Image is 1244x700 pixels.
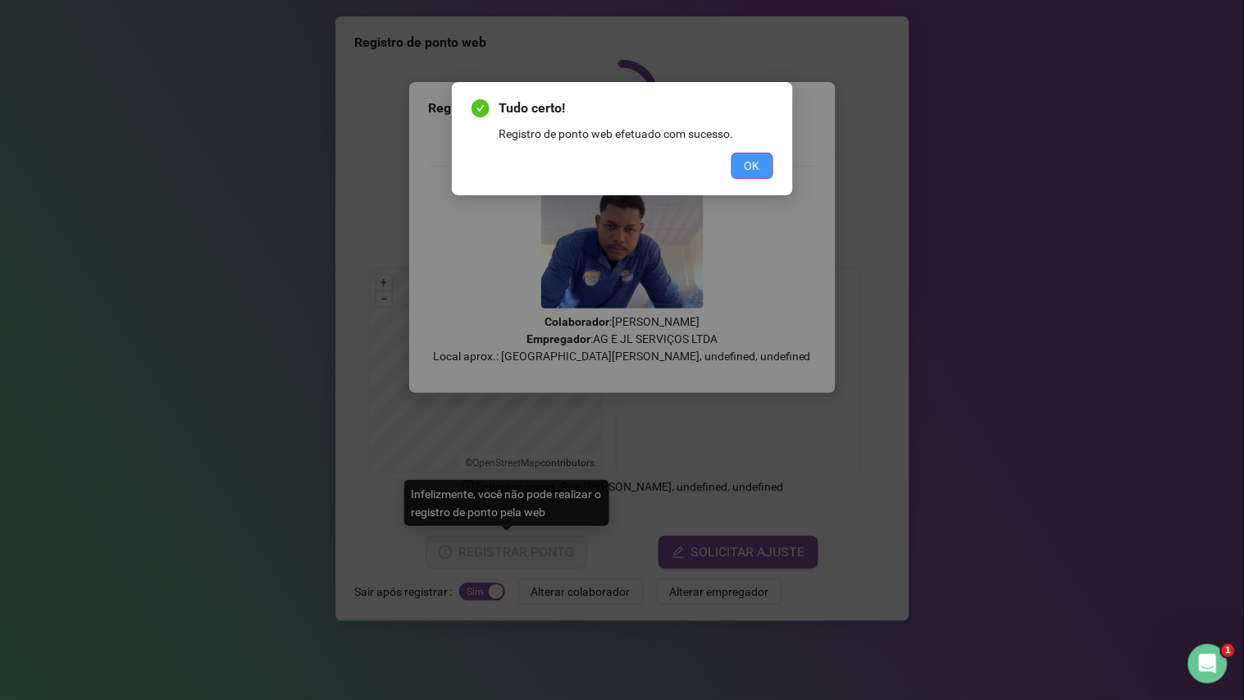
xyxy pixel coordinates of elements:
div: Registro de ponto web efetuado com sucesso. [499,125,773,143]
span: 1 [1222,644,1235,657]
iframe: Intercom live chat [1188,644,1228,684]
button: OK [731,153,773,179]
span: check-circle [472,99,490,117]
span: OK [745,157,760,175]
span: Tudo certo! [499,98,773,118]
